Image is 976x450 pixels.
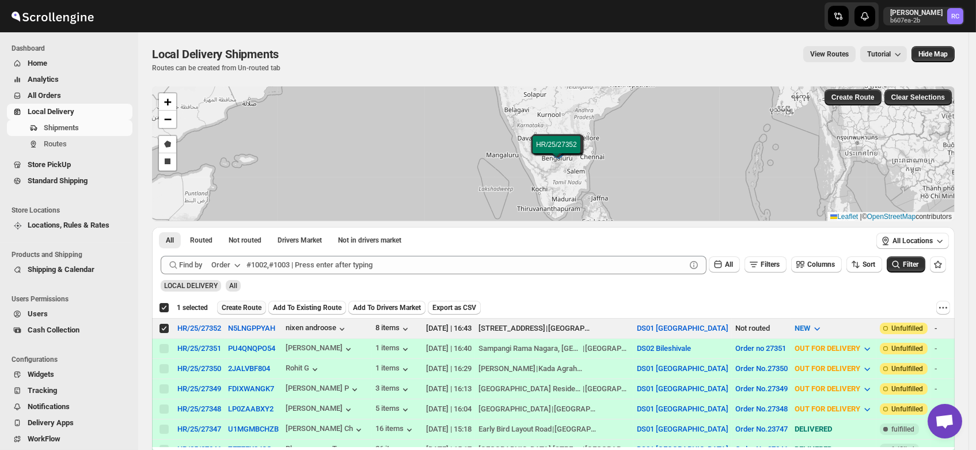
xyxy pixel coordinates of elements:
a: Zoom in [159,93,176,111]
a: Leaflet [830,213,858,221]
div: Rohit G [286,364,321,375]
div: | [478,343,630,354]
button: Filter [887,256,925,273]
div: [DATE] | 16:40 [426,343,472,354]
span: Export as CSV [432,303,476,312]
button: nixen androose [286,323,348,335]
img: Marker [549,144,566,157]
div: | [478,403,630,415]
button: OUT FOR DELIVERY [788,380,880,398]
button: LP0ZAABXY2 [228,404,274,413]
button: NEW [788,319,830,338]
a: Draw a polygon [159,136,176,153]
button: HR/25/27349 [177,384,221,393]
span: 1 selected [177,303,208,312]
button: DS01 [GEOGRAPHIC_DATA] [637,384,728,393]
button: Unrouted [222,232,268,248]
span: Tutorial [867,50,891,58]
button: Map action label [912,46,955,62]
div: HR/25/27347 [177,425,221,433]
button: Home [7,55,132,71]
button: Un-claimable [331,232,408,248]
span: Analytics [28,75,59,84]
img: ScrollEngine [9,2,96,31]
span: WorkFlow [28,434,60,443]
div: 5 items [375,404,411,415]
span: All [725,260,733,269]
span: Add To Existing Route [273,303,341,312]
button: Order No.27350 [735,364,788,373]
button: 1 items [375,364,411,375]
button: view route [803,46,856,62]
a: OpenStreetMap [867,213,916,221]
div: - [935,343,974,354]
button: [PERSON_NAME] P [286,384,360,395]
button: [PERSON_NAME] [286,404,354,415]
span: Rahul Chopra [947,8,963,24]
div: DELIVERED [795,423,873,435]
span: Standard Shipping [28,176,88,185]
div: [GEOGRAPHIC_DATA] Residency Layout Phase 3, HSR Layout [478,383,582,395]
div: [PERSON_NAME] Ch [286,424,364,436]
button: 1 items [375,343,411,355]
button: Order No.23747 [735,425,788,433]
button: OUT FOR DELIVERY [788,400,880,418]
button: Tutorial [860,46,907,62]
button: Locations, Rules & Rates [7,217,132,233]
button: 2JALVBF804 [228,364,270,373]
button: Export as CSV [428,301,481,315]
button: Notifications [7,399,132,415]
button: Analytics [7,71,132,88]
button: Add To Drivers Market [348,301,426,315]
button: PU4QNQPO54 [228,344,275,353]
div: [DATE] | 16:43 [426,323,472,334]
img: Marker [549,146,567,158]
span: Shipments [44,123,79,132]
span: Filters [761,260,780,269]
img: Marker [548,145,565,157]
button: OUT FOR DELIVERY [788,360,880,378]
span: OUT FOR DELIVERY [795,344,860,353]
button: 16 items [375,424,415,436]
span: All Locations [893,236,933,245]
button: HR/25/27350 [177,364,221,373]
button: WorkFlow [7,431,132,447]
div: Order [211,259,230,271]
span: Store PickUp [28,160,71,169]
button: All [159,232,181,248]
div: | [478,423,630,435]
span: Dashboard [12,44,132,53]
p: Routes can be created from Un-routed tab [152,63,283,73]
p: b607ea-2b [890,17,943,24]
button: [PERSON_NAME] [286,343,354,355]
span: Create Route [222,303,261,312]
span: All [166,236,174,245]
div: [GEOGRAPHIC_DATA] [555,423,599,435]
span: All [229,282,237,290]
span: Cash Collection [28,326,79,334]
button: Add To Existing Route [268,301,346,315]
button: FDIXWANGK7 [228,384,274,393]
span: Not routed [229,236,261,245]
img: Marker [549,143,566,156]
div: [GEOGRAPHIC_DATA] [554,403,599,415]
div: Kada Agrahara [538,363,583,375]
div: 8 items [375,323,411,335]
button: Order [204,256,250,274]
span: Unfulfilled [891,344,923,353]
span: Add To Drivers Market [353,303,421,312]
div: Early Bird Layout Road [478,423,552,435]
span: Create Route [831,93,875,102]
span: Local Delivery Shipments [152,47,279,61]
div: - [935,323,974,334]
button: HR/25/27348 [177,404,221,413]
div: [DATE] | 16:04 [426,403,472,415]
button: Routed [183,232,219,248]
a: Zoom out [159,111,176,128]
button: DS01 [GEOGRAPHIC_DATA] [637,425,728,433]
span: Products and Shipping [12,250,132,259]
button: Filters [745,256,787,273]
span: Store Locations [12,206,132,215]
